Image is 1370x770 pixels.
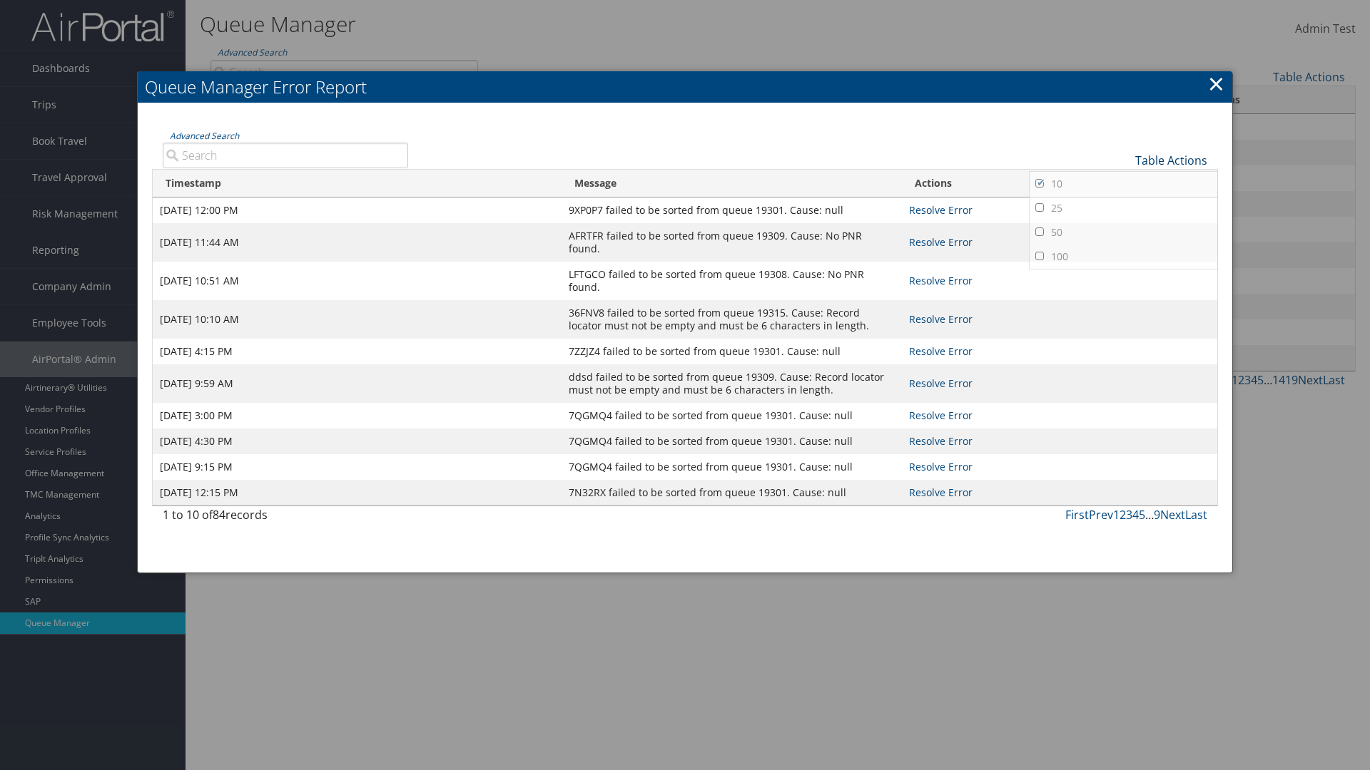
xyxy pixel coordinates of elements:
a: Next [1160,507,1185,523]
a: Resolve Error [909,344,973,358]
td: [DATE] 12:15 PM [153,480,562,505]
a: 9 [1154,507,1160,523]
a: Resolve Error [909,235,973,249]
td: [DATE] 4:15 PM [153,339,562,364]
td: ddsd failed to be sorted from queue 19309. Cause: Record locator must not be empty and must be 6 ... [562,364,902,403]
th: Timestamp: activate to sort column ascending [153,170,562,197]
a: Resolve Error [909,274,973,287]
a: Resolve Error [909,486,973,499]
td: [DATE] 9:59 AM [153,364,562,403]
td: 7QGMQ4 failed to be sorted from queue 19301. Cause: null [562,454,902,480]
a: Table Actions [1135,153,1207,168]
a: × [1208,69,1224,98]
a: Resolve Error [909,434,973,448]
a: 2 [1120,507,1126,523]
a: Prev [1089,507,1113,523]
td: [DATE] 3:00 PM [153,403,562,428]
div: 1 to 10 of records [163,506,408,530]
td: [DATE] 9:15 PM [153,454,562,480]
a: Advanced Search [170,130,239,142]
th: Message: activate to sort column ascending [562,170,902,197]
a: 5 [1139,507,1145,523]
td: [DATE] 4:30 PM [153,428,562,454]
a: Last [1185,507,1207,523]
a: Resolve Error [909,203,973,217]
td: [DATE] 11:44 AM [153,223,562,262]
a: Resolve Error [909,376,973,390]
td: 7QGMQ4 failed to be sorted from queue 19301. Cause: null [562,428,902,454]
td: 7QGMQ4 failed to be sorted from queue 19301. Cause: null [562,403,902,428]
span: 84 [213,507,225,523]
td: AFRTFR failed to be sorted from queue 19309. Cause: No PNR found. [562,223,902,262]
a: Resolve Error [909,409,973,422]
td: 7N32RX failed to be sorted from queue 19301. Cause: null [562,480,902,505]
a: Resolve Error [909,312,973,326]
input: Advanced Search [163,143,408,168]
td: 7ZZJZ4 failed to be sorted from queue 19301. Cause: null [562,339,902,364]
span: … [1145,507,1154,523]
td: LFTGCO failed to be sorted from queue 19308. Cause: No PNR found. [562,262,902,300]
a: 25 [1030,196,1217,220]
a: 1 [1113,507,1120,523]
td: [DATE] 10:10 AM [153,300,562,339]
a: 50 [1030,220,1217,245]
a: First [1065,507,1089,523]
a: 10 [1030,172,1217,196]
a: Resolve Error [909,460,973,473]
td: 36FNV8 failed to be sorted from queue 19315. Cause: Record locator must not be empty and must be ... [562,300,902,339]
th: Actions [902,170,1217,197]
td: [DATE] 10:51 AM [153,262,562,300]
h2: Queue Manager Error Report [138,71,1232,103]
td: [DATE] 12:00 PM [153,197,562,223]
td: 9XP0P7 failed to be sorted from queue 19301. Cause: null [562,197,902,223]
a: 100 [1030,245,1217,269]
a: 3 [1126,507,1132,523]
a: 4 [1132,507,1139,523]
